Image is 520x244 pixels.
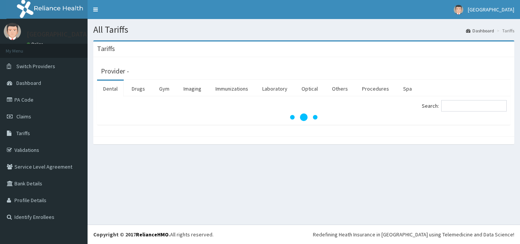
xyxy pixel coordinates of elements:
[126,81,151,97] a: Drugs
[4,23,21,40] img: User Image
[93,25,514,35] h1: All Tariffs
[356,81,395,97] a: Procedures
[153,81,175,97] a: Gym
[16,113,31,120] span: Claims
[468,6,514,13] span: [GEOGRAPHIC_DATA]
[495,27,514,34] li: Tariffs
[209,81,254,97] a: Immunizations
[441,100,507,112] input: Search:
[295,81,324,97] a: Optical
[177,81,207,97] a: Imaging
[136,231,169,238] a: RelianceHMO
[326,81,354,97] a: Others
[289,102,319,132] svg: audio-loading
[88,225,520,244] footer: All rights reserved.
[97,45,115,52] h3: Tariffs
[16,63,55,70] span: Switch Providers
[313,231,514,238] div: Redefining Heath Insurance in [GEOGRAPHIC_DATA] using Telemedicine and Data Science!
[256,81,293,97] a: Laboratory
[93,231,170,238] strong: Copyright © 2017 .
[27,41,45,47] a: Online
[422,100,507,112] label: Search:
[16,80,41,86] span: Dashboard
[397,81,418,97] a: Spa
[97,81,124,97] a: Dental
[454,5,463,14] img: User Image
[27,31,89,38] p: [GEOGRAPHIC_DATA]
[16,130,30,137] span: Tariffs
[101,68,129,75] h3: Provider -
[466,27,494,34] a: Dashboard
